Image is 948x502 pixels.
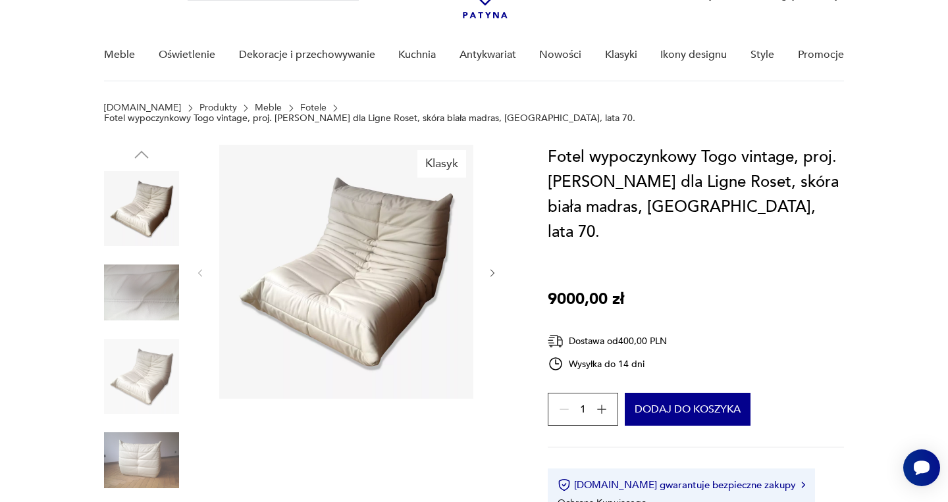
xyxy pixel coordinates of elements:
[104,255,179,330] img: Zdjęcie produktu Fotel wypoczynkowy Togo vintage, proj. M. Ducaroy dla Ligne Roset, skóra biała m...
[255,103,282,113] a: Meble
[300,103,327,113] a: Fotele
[801,482,805,488] img: Ikona strzałki w prawo
[548,145,843,245] h1: Fotel wypoczynkowy Togo vintage, proj. [PERSON_NAME] dla Ligne Roset, skóra biała madras, [GEOGRA...
[548,333,564,349] img: Ikona dostawy
[625,393,750,426] button: Dodaj do koszyka
[548,356,667,372] div: Wysyłka do 14 dni
[798,30,844,80] a: Promocje
[750,30,774,80] a: Style
[104,113,635,124] p: Fotel wypoczynkowy Togo vintage, proj. [PERSON_NAME] dla Ligne Roset, skóra biała madras, [GEOGRA...
[460,30,516,80] a: Antykwariat
[558,478,571,491] img: Ikona certyfikatu
[417,150,466,178] div: Klasyk
[219,145,473,399] img: Zdjęcie produktu Fotel wypoczynkowy Togo vintage, proj. M. Ducaroy dla Ligne Roset, skóra biała m...
[539,30,581,80] a: Nowości
[104,339,179,414] img: Zdjęcie produktu Fotel wypoczynkowy Togo vintage, proj. M. Ducaroy dla Ligne Roset, skóra biała m...
[104,103,181,113] a: [DOMAIN_NAME]
[548,287,624,312] p: 9000,00 zł
[104,30,135,80] a: Meble
[104,423,179,498] img: Zdjęcie produktu Fotel wypoczynkowy Togo vintage, proj. M. Ducaroy dla Ligne Roset, skóra biała m...
[660,30,727,80] a: Ikony designu
[580,405,586,414] span: 1
[104,171,179,246] img: Zdjęcie produktu Fotel wypoczynkowy Togo vintage, proj. M. Ducaroy dla Ligne Roset, skóra biała m...
[159,30,215,80] a: Oświetlenie
[239,30,375,80] a: Dekoracje i przechowywanie
[605,30,637,80] a: Klasyki
[548,333,667,349] div: Dostawa od 400,00 PLN
[199,103,237,113] a: Produkty
[398,30,436,80] a: Kuchnia
[903,449,940,486] iframe: Smartsupp widget button
[558,478,804,491] button: [DOMAIN_NAME] gwarantuje bezpieczne zakupy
